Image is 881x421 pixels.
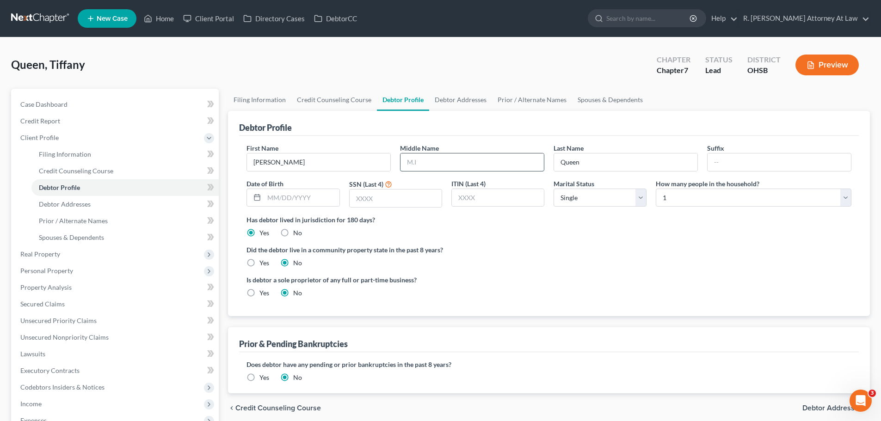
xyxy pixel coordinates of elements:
button: Preview [795,55,859,75]
a: Case Dashboard [13,96,219,113]
label: Last Name [554,143,584,153]
a: Credit Counseling Course [31,163,219,179]
input: -- [247,153,390,171]
label: First Name [246,143,278,153]
span: Case Dashboard [20,100,68,108]
div: District [747,55,781,65]
label: Yes [259,228,269,238]
span: Unsecured Priority Claims [20,317,97,324]
a: Credit Report [13,113,219,129]
span: Debtor Addresses [39,200,91,208]
span: Codebtors Insiders & Notices [20,383,105,391]
div: Debtor Profile [239,122,292,133]
a: Help [707,10,738,27]
label: Middle Name [400,143,439,153]
label: SSN (Last 4) [349,179,383,189]
a: Home [139,10,179,27]
a: Prior / Alternate Names [31,213,219,229]
span: New Case [97,15,128,22]
span: Spouses & Dependents [39,233,104,241]
span: Client Profile [20,134,59,141]
span: 7 [684,66,688,74]
a: Property Analysis [13,279,219,296]
label: No [293,258,302,268]
label: How many people in the household? [656,179,759,189]
a: Client Portal [179,10,239,27]
label: Yes [259,373,269,382]
span: Prior / Alternate Names [39,217,108,225]
span: Executory Contracts [20,366,80,374]
a: Spouses & Dependents [31,229,219,246]
span: Debtor Addresses [802,404,863,412]
a: Filing Information [228,89,291,111]
label: Yes [259,258,269,268]
span: Income [20,400,42,408]
label: No [293,228,302,238]
label: No [293,373,302,382]
iframe: Intercom live chat [850,390,872,412]
a: Lawsuits [13,346,219,362]
label: Suffix [707,143,724,153]
a: Unsecured Nonpriority Claims [13,329,219,346]
span: 3 [869,390,876,397]
span: Personal Property [20,267,73,275]
label: Yes [259,288,269,298]
label: Is debtor a sole proprietor of any full or part-time business? [246,275,544,285]
div: Chapter [657,65,690,76]
a: Spouses & Dependents [572,89,648,111]
span: Filing Information [39,150,91,158]
button: Debtor Addresses chevron_right [802,404,870,412]
span: Lawsuits [20,350,45,358]
div: OHSB [747,65,781,76]
span: Credit Report [20,117,60,125]
span: Debtor Profile [39,183,80,191]
label: ITIN (Last 4) [451,179,486,189]
label: Did the debtor live in a community property state in the past 8 years? [246,245,851,255]
div: Chapter [657,55,690,65]
input: -- [708,153,851,171]
span: Queen, Tiffany [11,58,85,71]
span: Credit Counseling Course [235,404,321,412]
a: Prior / Alternate Names [492,89,572,111]
a: Filing Information [31,146,219,163]
div: Status [705,55,733,65]
a: Debtor Addresses [429,89,492,111]
div: Lead [705,65,733,76]
a: Directory Cases [239,10,309,27]
label: Date of Birth [246,179,283,189]
div: Prior & Pending Bankruptcies [239,338,348,349]
a: Unsecured Priority Claims [13,312,219,329]
label: Marital Status [554,179,594,189]
label: No [293,288,302,298]
input: MM/DD/YYYY [264,189,339,207]
button: chevron_left Credit Counseling Course [228,404,321,412]
i: chevron_left [228,404,235,412]
a: Debtor Addresses [31,196,219,213]
a: DebtorCC [309,10,362,27]
a: Executory Contracts [13,362,219,379]
a: R. [PERSON_NAME] Attorney At Law [739,10,869,27]
a: Credit Counseling Course [291,89,377,111]
span: Secured Claims [20,300,65,308]
input: M.I [400,153,544,171]
label: Has debtor lived in jurisdiction for 180 days? [246,215,851,225]
a: Debtor Profile [377,89,429,111]
span: Property Analysis [20,283,72,291]
a: Debtor Profile [31,179,219,196]
a: Secured Claims [13,296,219,312]
label: Does debtor have any pending or prior bankruptcies in the past 8 years? [246,360,851,369]
input: XXXX [350,189,442,207]
input: Search by name... [606,10,691,27]
span: Real Property [20,250,60,258]
span: Unsecured Nonpriority Claims [20,333,109,341]
input: -- [554,153,697,171]
span: Credit Counseling Course [39,167,113,175]
input: XXXX [452,189,544,207]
